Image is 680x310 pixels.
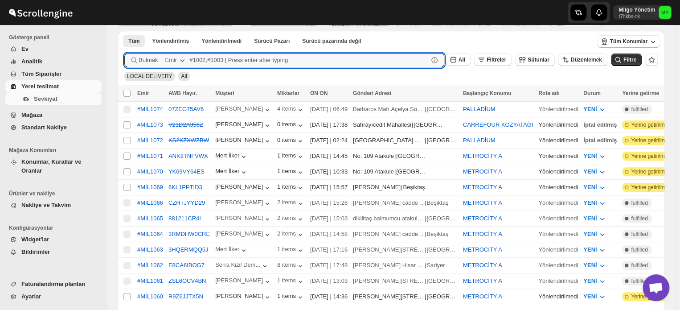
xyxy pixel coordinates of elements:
[310,105,348,114] div: [DATE] | 06:49
[310,292,348,301] div: [DATE] | 14:36
[277,277,305,286] button: 1 items
[353,292,424,301] div: [PERSON_NAME][STREET_ADDRESS][PERSON_NAME]
[631,277,647,285] span: fulfilled
[353,245,424,254] div: [PERSON_NAME][STREET_ADDRESS][PERSON_NAME]
[5,93,102,105] button: Sevkiyat
[353,230,424,239] div: [PERSON_NAME] caddesi no 79 ulus
[459,57,465,63] span: All
[168,277,206,284] button: ZSL6OCV4BN
[310,261,348,270] div: [DATE] | 17:48
[310,136,348,145] div: [DATE] | 02:24
[426,105,458,114] div: [GEOGRAPHIC_DATA]
[168,106,204,112] button: 07ZEG75AV6
[21,202,71,208] span: Nakliye ve Takvim
[310,167,348,176] div: [DATE] | 10:33
[168,199,205,206] button: CZHTJYYD29
[137,277,163,284] button: #MİL1061
[463,184,502,190] button: METROCİTY A
[137,246,163,253] div: #MİL1063
[661,10,669,15] text: MY
[215,215,272,223] button: [PERSON_NAME]
[353,105,458,114] div: |
[353,261,424,270] div: [PERSON_NAME] Hisar Cd. 25B Daire 6
[619,13,655,19] p: t7hkbx-nk
[353,152,394,161] div: No: 109 Atakule
[353,167,394,176] div: No: 109 Atakule
[277,246,305,255] button: 1 items
[137,231,163,237] div: #MİL1064
[538,120,578,129] div: Yönlendirilmedi
[215,168,248,177] button: Mert İlker
[5,156,102,177] button: Konumlar, Kurallar ve Oranlar
[215,90,234,96] span: Müşteri
[583,215,597,222] span: YENİ
[21,70,61,77] span: Tüm Siparişler
[353,261,458,270] div: |
[5,68,102,80] button: Tüm Siparişler
[9,147,102,154] span: Mağaza Konumları
[463,215,502,222] button: METROCİTY A
[463,137,496,144] button: PALLADİUM
[610,38,647,45] span: Tüm Konumlar
[215,230,272,239] div: [PERSON_NAME]
[631,215,647,222] span: fulfilled
[463,153,502,159] button: METROCİTY A
[583,246,597,253] span: YENİ
[21,124,67,131] span: Standart Nakliye
[538,277,578,285] div: Yönlendirilmedi
[396,167,427,176] div: [GEOGRAPHIC_DATA]
[277,121,305,130] button: 0 items
[353,214,458,223] div: |
[631,293,676,300] span: Yerine getirilmemiş
[5,246,102,258] button: Bildirimler
[659,6,671,19] span: Milgo Yönetim
[426,136,458,145] div: [GEOGRAPHIC_DATA]
[515,54,555,66] button: Sütunlar
[137,168,163,175] div: #MİL1070
[426,261,445,270] div: Sariyer
[277,199,305,208] button: 2 items
[487,57,506,63] span: Filtreler
[310,230,348,239] div: [DATE] | 14:58
[583,293,597,300] span: YENİ
[137,215,163,222] div: #MİL1065
[578,243,612,257] button: YENİ
[215,199,272,208] button: [PERSON_NAME]
[353,120,458,129] div: |
[137,121,163,128] button: #MİL1073
[426,230,448,239] div: Beşiktaş
[215,246,248,255] button: Mert İlker
[5,55,102,68] button: Analitik
[21,158,81,174] span: Konumlar, Kurallar ve Oranlar
[137,293,163,300] button: #MİL1060
[643,274,669,301] div: Açık sohbet
[578,102,612,116] button: YENİ
[137,262,163,269] button: #MİL1062
[463,293,502,300] button: METROCİTY A
[215,261,269,270] button: Serra Kizil Dem...
[426,277,458,285] div: [GEOGRAPHIC_DATA]
[353,277,458,285] div: |
[168,215,201,222] button: 881211CR4I
[426,292,458,301] div: [GEOGRAPHIC_DATA]
[631,262,647,269] span: fulfilled
[168,293,203,300] button: R9Z6JJTX5N
[353,90,391,96] span: Gönderi Adresi
[215,105,272,114] button: [PERSON_NAME]
[463,277,502,284] button: METROCİTY A
[277,90,299,96] span: Miktarlar
[578,274,612,288] button: YENİ
[5,199,102,211] button: Nakliye ve Takvim
[277,230,305,239] button: 2 items
[168,137,209,144] s: KS2KZXWZBW
[21,83,59,90] span: Yerel teslimat
[5,290,102,303] button: Ayarlar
